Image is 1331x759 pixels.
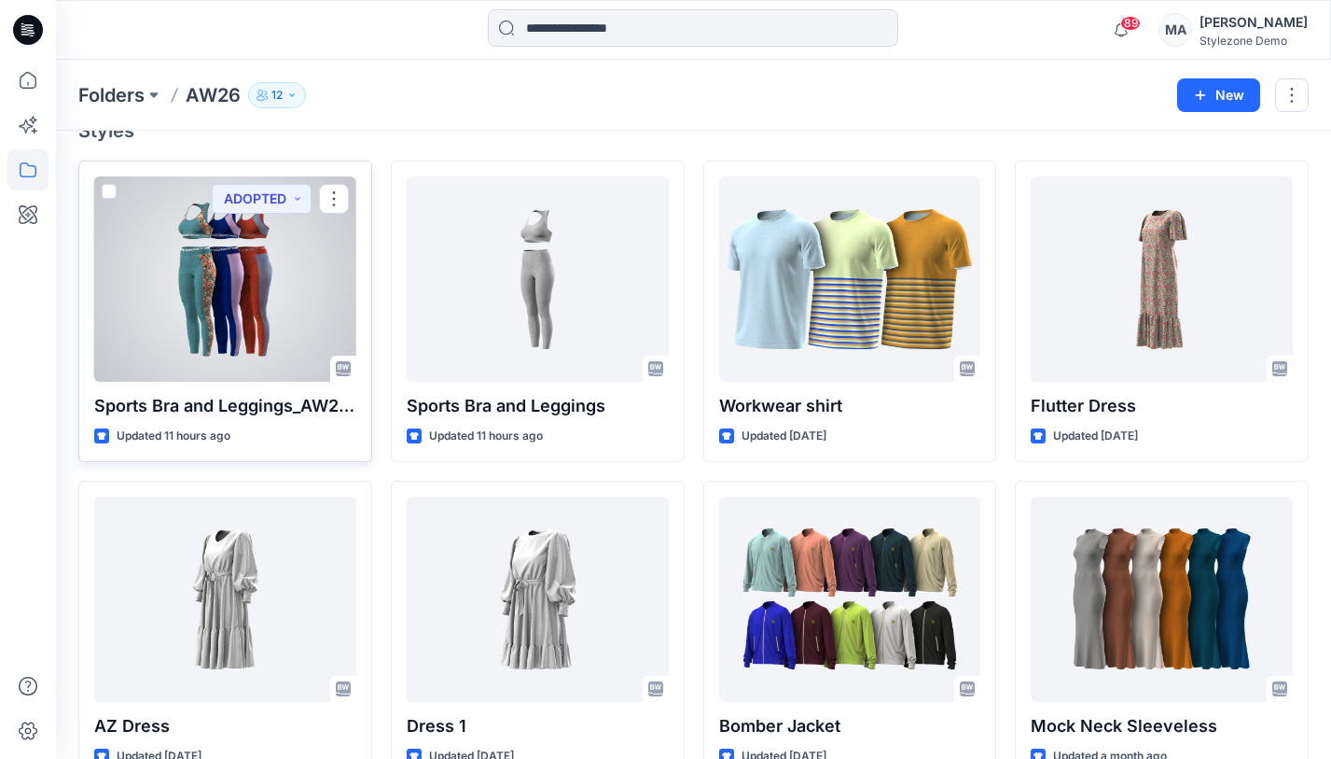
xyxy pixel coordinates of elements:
[407,497,669,702] a: Dress 1
[407,713,669,739] p: Dress 1
[407,176,669,382] a: Sports Bra and Leggings
[94,497,356,702] a: AZ Dress
[78,82,145,108] a: Folders
[1031,497,1293,702] a: Mock Neck Sleeveless
[1177,78,1260,112] button: New
[719,176,981,382] a: Workwear shirt
[186,82,241,108] p: AW26
[1053,427,1138,446] p: Updated [DATE]
[248,82,306,108] button: 12
[719,713,981,739] p: Bomber Jacket
[117,427,230,446] p: Updated 11 hours ago
[742,427,826,446] p: Updated [DATE]
[1158,13,1192,47] div: MA
[78,119,1309,142] h4: Styles
[1199,11,1308,34] div: [PERSON_NAME]
[719,497,981,702] a: Bomber Jacket
[94,176,356,382] a: Sports Bra and Leggings_AW2027
[1031,176,1293,382] a: Flutter Dress
[94,393,356,419] p: Sports Bra and Leggings_AW2027
[429,427,543,446] p: Updated 11 hours ago
[719,393,981,419] p: Workwear shirt
[271,85,283,105] p: 12
[407,393,669,419] p: Sports Bra and Leggings
[94,713,356,739] p: AZ Dress
[1199,34,1308,48] div: Stylezone Demo
[1031,393,1293,419] p: Flutter Dress
[1120,16,1141,31] span: 89
[1031,713,1293,739] p: Mock Neck Sleeveless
